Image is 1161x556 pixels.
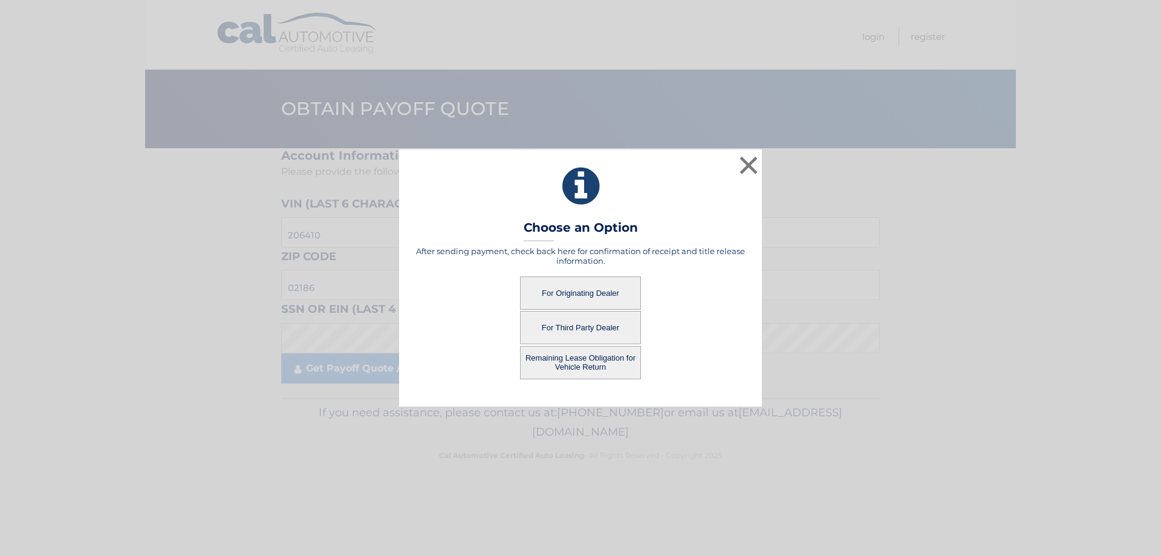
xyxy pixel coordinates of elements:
h5: After sending payment, check back here for confirmation of receipt and title release information. [414,246,747,266]
button: For Originating Dealer [520,276,641,310]
button: × [737,153,761,177]
h3: Choose an Option [524,220,638,241]
button: Remaining Lease Obligation for Vehicle Return [520,346,641,379]
button: For Third Party Dealer [520,311,641,344]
